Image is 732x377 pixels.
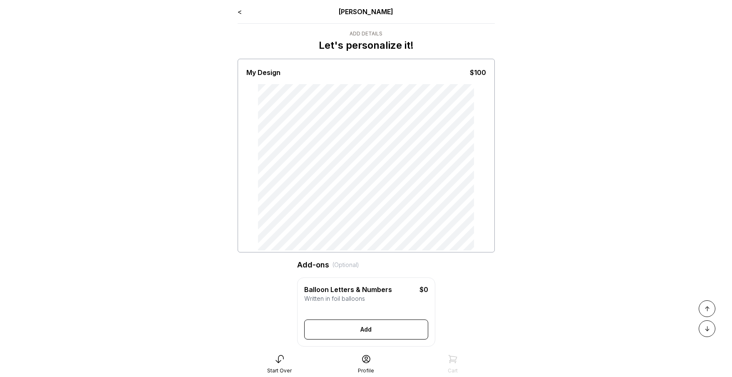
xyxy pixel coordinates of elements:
[358,367,374,374] div: Profile
[238,7,242,16] a: <
[304,320,428,340] button: Add
[304,295,428,303] div: Written in foil balloons
[304,285,403,295] div: Balloon Letters & Numbers
[333,261,359,269] div: (Optional)
[470,67,486,77] div: $100
[705,324,710,334] span: ↓
[448,367,458,374] div: Cart
[403,285,428,295] div: $0
[246,67,280,77] div: My Design
[297,259,435,271] div: Add-ons
[289,7,443,17] div: [PERSON_NAME]
[319,30,414,37] div: Add Details
[267,367,292,374] div: Start Over
[705,304,710,314] span: ↑
[319,39,414,52] p: Let's personalize it!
